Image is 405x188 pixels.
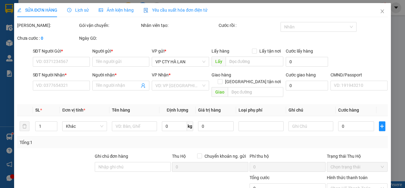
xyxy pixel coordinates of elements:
[17,35,78,42] div: Chưa cước :
[99,8,134,13] span: Ảnh kiện hàng
[172,154,186,159] span: Thu Hộ
[95,162,171,172] input: Ghi chú đơn hàng
[17,8,21,12] span: edit
[152,48,209,54] div: VP gửi
[155,57,205,66] span: VP CTY HÀ LAN
[257,48,284,54] span: Lấy tận nơi
[286,81,328,90] input: Cước giao hàng
[212,57,226,66] span: Lấy
[167,108,188,112] span: Định lượng
[41,36,43,41] b: 0
[374,3,391,20] button: Close
[286,49,313,53] label: Cước lấy hàng
[198,108,221,112] span: Giá trị hàng
[92,72,149,78] div: Người nhận
[79,35,140,42] div: Ngày GD:
[338,108,359,112] span: Cước hàng
[228,87,284,97] input: Dọc đường
[66,122,103,131] span: Khác
[327,175,368,180] label: Hình thức thanh toán
[380,9,385,14] span: close
[17,8,57,13] span: SỬA ĐƠN HÀNG
[20,139,157,146] div: Tổng: 1
[33,48,90,54] div: SĐT Người Gửi
[212,49,229,53] span: Lấy hàng
[226,57,284,66] input: Dọc đường
[250,175,269,180] span: Tổng cước
[202,153,248,160] span: Chuyển khoản ng. gửi
[141,83,146,88] span: user-add
[67,8,89,13] span: Lịch sử
[288,121,333,131] input: Ghi Chú
[20,121,29,131] button: delete
[92,48,149,54] div: Người gửi
[112,108,130,112] span: Tên hàng
[35,108,40,112] span: SL
[212,72,231,77] span: Giao hàng
[99,8,103,12] span: picture
[286,57,328,67] input: Cước lấy hàng
[112,121,157,131] input: VD: Bàn, Ghế
[17,22,78,29] div: [PERSON_NAME]:
[62,108,85,112] span: Đơn vị tính
[379,124,385,129] span: plus
[236,104,286,116] th: Loại phụ phí
[33,72,90,78] div: SĐT Người Nhận
[95,154,128,159] label: Ghi chú đơn hàng
[327,153,388,160] div: Trạng thái Thu Hộ
[79,22,140,29] div: Gói vận chuyển:
[67,8,71,12] span: clock-circle
[379,121,385,131] button: plus
[143,8,148,13] img: icon
[219,22,279,29] div: Cước rồi :
[212,87,228,97] span: Giao
[223,78,284,85] span: [GEOGRAPHIC_DATA] tận nơi
[187,121,193,131] span: kg
[141,22,217,29] div: Nhân viên tạo:
[330,72,388,78] div: CMND/Passport
[152,72,169,77] span: VP Nhận
[286,72,316,77] label: Cước giao hàng
[331,162,384,171] span: Chọn trạng thái
[143,8,208,13] span: Yêu cầu xuất hóa đơn điện tử
[286,104,336,116] th: Ghi chú
[250,153,326,162] div: Phí thu hộ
